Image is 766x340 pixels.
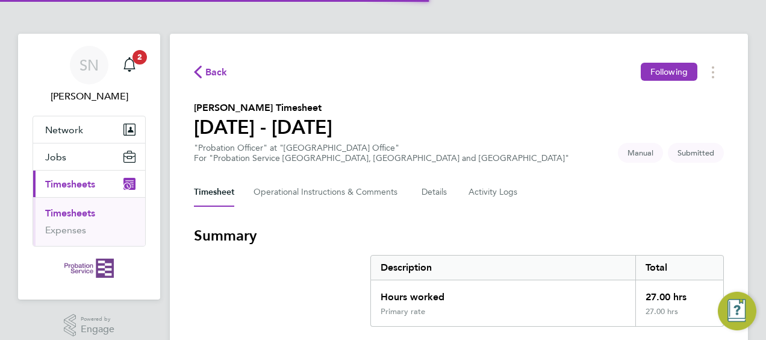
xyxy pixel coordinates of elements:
button: Network [33,116,145,143]
span: This timesheet is Submitted. [668,143,724,163]
button: Timesheet [194,178,234,207]
button: Timesheets [33,171,145,197]
a: SN[PERSON_NAME] [33,46,146,104]
a: Timesheets [45,207,95,219]
a: Go to home page [33,259,146,278]
div: Summary [370,255,724,327]
button: Back [194,65,228,80]
div: "Probation Officer" at "[GEOGRAPHIC_DATA] Office" [194,143,569,163]
span: This timesheet was manually created. [618,143,663,163]
span: Engage [81,324,114,335]
button: Following [641,63,697,81]
span: Timesheets [45,178,95,190]
div: 27.00 hrs [635,307,723,326]
span: Powered by [81,314,114,324]
span: SN [79,57,99,73]
div: Primary rate [381,307,425,316]
button: Jobs [33,143,145,170]
div: For "Probation Service [GEOGRAPHIC_DATA], [GEOGRAPHIC_DATA] and [GEOGRAPHIC_DATA]" [194,153,569,163]
a: 2 [117,46,142,84]
h3: Summary [194,226,724,245]
button: Details [422,178,449,207]
div: Total [635,256,723,280]
button: Timesheets Menu [702,63,724,81]
button: Activity Logs [469,178,519,207]
div: Description [371,256,635,280]
span: Sian Newlan [33,89,146,104]
a: Powered byEngage [64,314,115,337]
h2: [PERSON_NAME] Timesheet [194,101,332,115]
div: Timesheets [33,197,145,246]
img: probationservice-logo-retina.png [64,259,113,278]
span: Following [650,66,688,77]
div: Hours worked [371,280,635,307]
span: 2 [132,50,147,65]
button: Operational Instructions & Comments [254,178,402,207]
span: Network [45,124,83,136]
div: 27.00 hrs [635,280,723,307]
a: Expenses [45,224,86,236]
h1: [DATE] - [DATE] [194,115,332,139]
span: Back [205,65,228,80]
span: Jobs [45,151,66,163]
button: Engage Resource Center [718,292,756,330]
nav: Main navigation [18,34,160,300]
